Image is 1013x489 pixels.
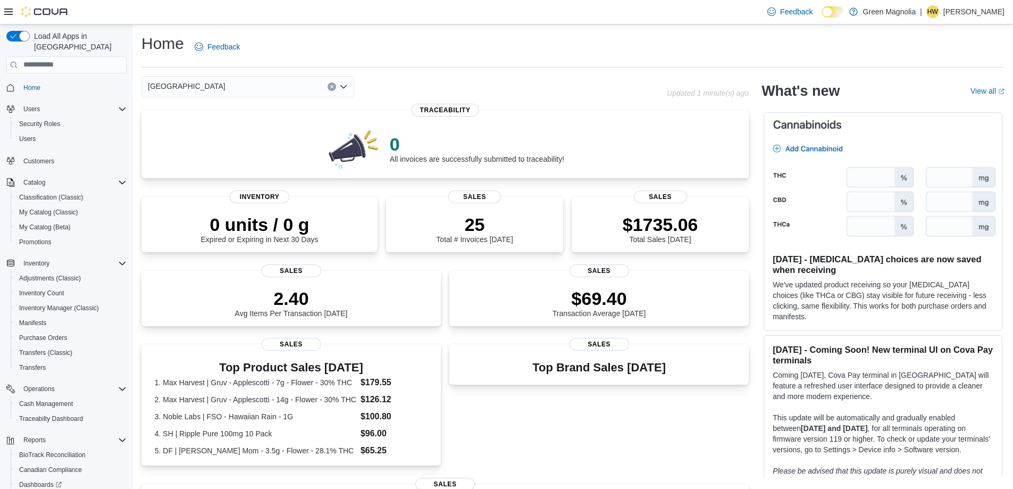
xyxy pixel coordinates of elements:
span: Inventory [19,257,127,270]
div: Avg Items Per Transaction [DATE] [235,288,348,318]
div: Expired or Expiring in Next 30 Days [201,214,319,244]
span: Users [19,135,36,143]
span: BioTrack Reconciliation [19,451,86,459]
button: Home [2,80,131,95]
button: Clear input [328,82,336,91]
span: Sales [570,338,629,351]
button: Operations [19,383,59,395]
p: Updated 1 minute(s) ago [667,89,749,97]
button: Canadian Compliance [11,462,131,477]
div: Total # Invoices [DATE] [436,214,513,244]
button: Classification (Classic) [11,190,131,205]
span: Sales [634,190,687,203]
h3: Top Brand Sales [DATE] [532,361,666,374]
span: Adjustments (Classic) [19,274,81,283]
button: Reports [2,433,131,447]
dt: 5. DF | [PERSON_NAME] Mom - 3.5g - Flower - 28.1% THC [155,445,356,456]
button: Users [2,102,131,117]
span: HW [927,5,938,18]
button: Inventory Count [11,286,131,301]
button: Adjustments (Classic) [11,271,131,286]
span: Dashboards [19,480,62,489]
span: Sales [570,264,629,277]
button: Inventory Manager (Classic) [11,301,131,316]
span: Sales [262,338,321,351]
span: Canadian Compliance [15,463,127,476]
button: Transfers (Classic) [11,345,131,360]
h1: Home [141,33,184,54]
a: BioTrack Reconciliation [15,449,90,461]
a: Adjustments (Classic) [15,272,85,285]
dd: $179.55 [361,376,428,389]
svg: External link [998,88,1004,95]
dt: 3. Noble Labs | FSO - Hawaiian Rain - 1G [155,411,356,422]
button: Manifests [11,316,131,330]
button: BioTrack Reconciliation [11,447,131,462]
dd: $96.00 [361,427,428,440]
dd: $100.80 [361,410,428,423]
span: Feedback [207,42,240,52]
span: Traceabilty Dashboard [15,412,127,425]
button: Catalog [19,176,49,189]
h3: Top Product Sales [DATE] [155,361,428,374]
span: Manifests [15,317,127,329]
button: Users [19,103,44,115]
a: My Catalog (Beta) [15,221,75,234]
a: Classification (Classic) [15,191,88,204]
button: Transfers [11,360,131,375]
span: Classification (Classic) [19,193,83,202]
span: Transfers [19,363,46,372]
span: Inventory [23,259,49,268]
a: Transfers [15,361,50,374]
a: Canadian Compliance [15,463,86,476]
a: Cash Management [15,397,77,410]
span: Adjustments (Classic) [15,272,127,285]
span: Promotions [15,236,127,248]
dt: 4. SH | Ripple Pure 100mg 10 Pack [155,428,356,439]
span: Purchase Orders [15,331,127,344]
a: Home [19,81,45,94]
dd: $126.12 [361,393,428,406]
h3: [DATE] - [MEDICAL_DATA] choices are now saved when receiving [773,254,993,275]
p: 0 units / 0 g [201,214,319,235]
span: Customers [23,157,54,165]
p: This update will be automatically and gradually enabled between , for all terminals operating on ... [773,412,993,455]
button: Promotions [11,235,131,250]
p: Green Magnolia [863,5,916,18]
p: 2.40 [235,288,348,309]
button: My Catalog (Classic) [11,205,131,220]
span: Canadian Compliance [19,466,82,474]
span: My Catalog (Beta) [15,221,127,234]
span: Transfers (Classic) [19,349,72,357]
h3: [DATE] - Coming Soon! New terminal UI on Cova Pay terminals [773,344,993,366]
a: Inventory Manager (Classic) [15,302,103,314]
span: Sales [448,190,501,203]
dd: $65.25 [361,444,428,457]
p: We've updated product receiving so your [MEDICAL_DATA] choices (like THCa or CBG) stay visible fo... [773,279,993,322]
span: My Catalog (Beta) [19,223,71,231]
span: Cash Management [15,397,127,410]
a: Transfers (Classic) [15,346,77,359]
span: My Catalog (Classic) [15,206,127,219]
span: Manifests [19,319,46,327]
span: Home [19,81,127,94]
span: Operations [19,383,127,395]
span: Security Roles [19,120,60,128]
button: Open list of options [339,82,348,91]
dt: 2. Max Harvest | Gruv - Applescotti - 14g - Flower - 30% THC [155,394,356,405]
p: | [920,5,922,18]
p: Coming [DATE], Cova Pay terminal in [GEOGRAPHIC_DATA] will feature a refreshed user interface des... [773,370,993,402]
p: $69.40 [552,288,646,309]
em: Please be advised that this update is purely visual and does not impact payment functionality. [773,467,983,486]
span: Inventory Count [19,289,64,297]
div: Heather Wheeler [926,5,939,18]
button: Users [11,131,131,146]
input: Dark Mode [822,6,844,18]
a: Manifests [15,317,51,329]
span: Inventory Count [15,287,127,300]
a: Users [15,132,40,145]
strong: [DATE] and [DATE] [801,424,867,433]
span: Users [23,105,40,113]
dt: 1. Max Harvest | Gruv - Applescotti - 7g - Flower - 30% THC [155,377,356,388]
span: Users [19,103,127,115]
